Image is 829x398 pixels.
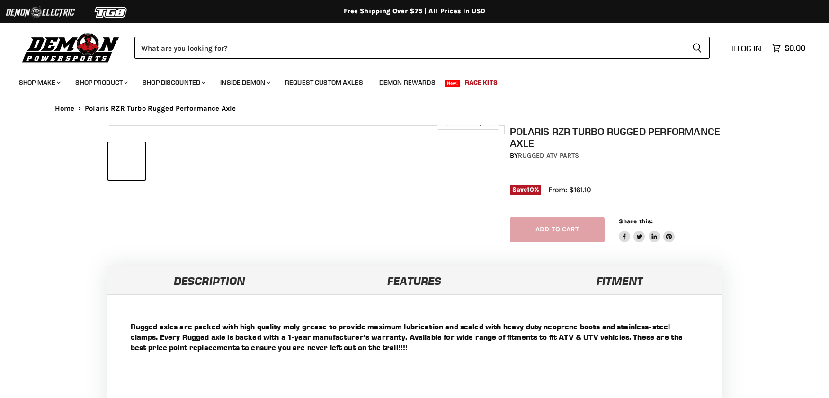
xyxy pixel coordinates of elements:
[107,266,312,294] a: Description
[619,218,653,225] span: Share this:
[548,186,591,194] span: From: $161.10
[134,37,685,59] input: Search
[445,80,461,87] span: New!
[737,44,761,53] span: Log in
[372,73,443,92] a: Demon Rewards
[510,185,541,195] span: Save %
[76,3,147,21] img: TGB Logo 2
[131,321,699,353] p: Rugged axles are packed with high quality moly grease to provide maximum lubrication and sealed w...
[619,217,675,242] aside: Share this:
[784,44,805,53] span: $0.00
[108,142,145,180] button: IMAGE thumbnail
[36,7,793,16] div: Free Shipping Over $75 | All Prices In USD
[685,37,710,59] button: Search
[767,41,810,55] a: $0.00
[458,73,505,92] a: Race Kits
[85,105,236,113] span: Polaris RZR Turbo Rugged Performance Axle
[134,37,710,59] form: Product
[518,151,579,159] a: Rugged ATV Parts
[442,119,494,126] span: Click to expand
[135,73,211,92] a: Shop Discounted
[312,266,517,294] a: Features
[12,73,66,92] a: Shop Make
[527,186,534,193] span: 10
[55,105,75,113] a: Home
[68,73,134,92] a: Shop Product
[19,31,123,64] img: Demon Powersports
[36,105,793,113] nav: Breadcrumbs
[517,266,722,294] a: Fitment
[728,44,767,53] a: Log in
[5,3,76,21] img: Demon Electric Logo 2
[213,73,276,92] a: Inside Demon
[278,73,370,92] a: Request Custom Axles
[510,150,726,161] div: by
[12,69,803,92] ul: Main menu
[510,125,726,149] h1: Polaris RZR Turbo Rugged Performance Axle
